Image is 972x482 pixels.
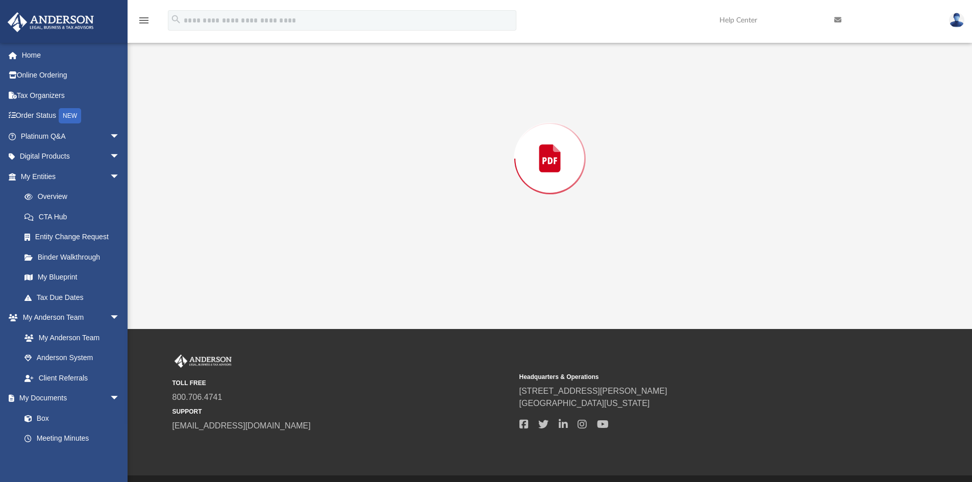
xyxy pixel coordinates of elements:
i: search [170,14,182,25]
a: My Blueprint [14,267,130,288]
a: Entity Change Request [14,227,135,247]
a: Client Referrals [14,368,130,388]
a: menu [138,19,150,27]
a: Overview [14,187,135,207]
img: Anderson Advisors Platinum Portal [5,12,97,32]
small: SUPPORT [172,407,512,416]
a: My Anderson Team [14,327,125,348]
img: Anderson Advisors Platinum Portal [172,354,234,368]
a: [STREET_ADDRESS][PERSON_NAME] [519,387,667,395]
a: Home [7,45,135,65]
a: Meeting Minutes [14,428,130,449]
span: arrow_drop_down [110,146,130,167]
span: arrow_drop_down [110,126,130,147]
a: My Entitiesarrow_drop_down [7,166,135,187]
span: arrow_drop_down [110,166,130,187]
small: Headquarters & Operations [519,372,859,382]
a: Online Ordering [7,65,135,86]
a: My Anderson Teamarrow_drop_down [7,308,130,328]
a: Box [14,408,125,428]
a: [GEOGRAPHIC_DATA][US_STATE] [519,399,650,408]
span: arrow_drop_down [110,388,130,409]
a: 800.706.4741 [172,393,222,401]
a: My Documentsarrow_drop_down [7,388,130,409]
span: arrow_drop_down [110,308,130,328]
a: Anderson System [14,348,130,368]
a: [EMAIL_ADDRESS][DOMAIN_NAME] [172,421,311,430]
a: Digital Productsarrow_drop_down [7,146,135,167]
a: Binder Walkthrough [14,247,135,267]
img: User Pic [949,13,964,28]
a: Order StatusNEW [7,106,135,126]
i: menu [138,14,150,27]
a: CTA Hub [14,207,135,227]
a: Tax Due Dates [14,287,135,308]
div: NEW [59,108,81,123]
small: TOLL FREE [172,378,512,388]
a: Tax Organizers [7,85,135,106]
a: Platinum Q&Aarrow_drop_down [7,126,135,146]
